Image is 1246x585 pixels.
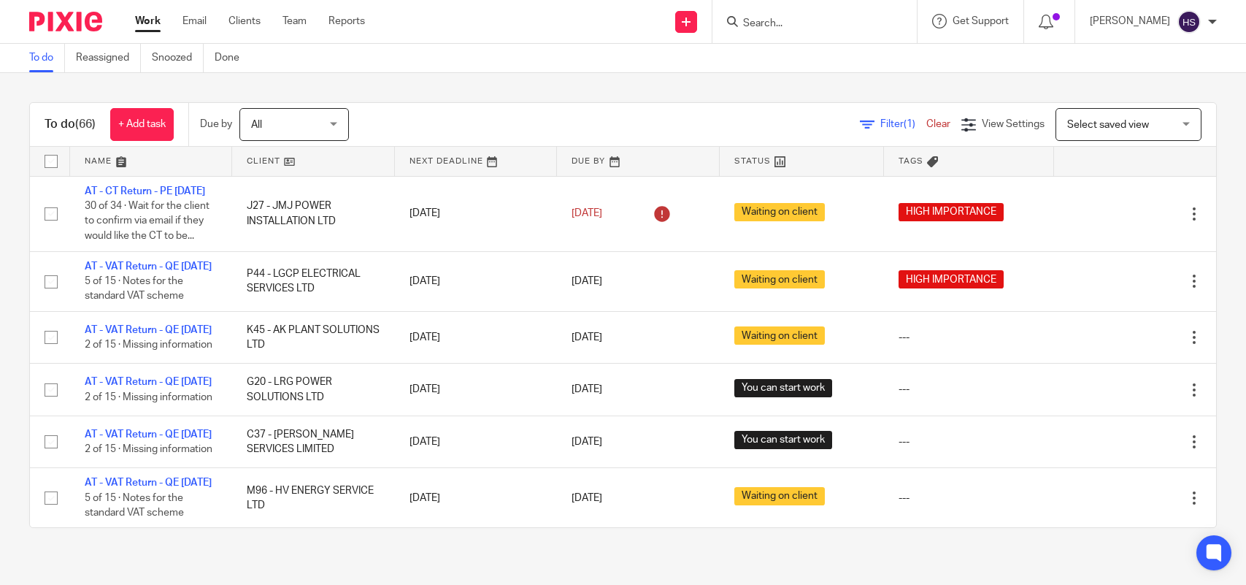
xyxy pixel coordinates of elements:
span: [DATE] [572,385,602,395]
input: Search [742,18,873,31]
a: Team [282,14,307,28]
img: svg%3E [1177,10,1201,34]
span: (1) [904,119,915,129]
span: You can start work [734,431,832,449]
div: --- [899,382,1039,397]
span: 2 of 15 · Missing information [85,444,212,454]
span: HIGH IMPORTANCE [899,203,1004,221]
span: (66) [75,118,96,130]
p: [PERSON_NAME] [1090,14,1170,28]
a: AT - VAT Return - QE [DATE] [85,478,212,488]
td: K45 - AK PLANT SOLUTIONS LTD [232,312,394,364]
span: 30 of 34 · Wait for the client to confirm via email if they would like the CT to be... [85,201,209,241]
td: M96 - HV ENERGY SERVICE LTD [232,468,394,528]
span: [DATE] [572,276,602,286]
span: 5 of 15 · Notes for the standard VAT scheme [85,493,184,519]
span: You can start work [734,379,832,397]
span: 2 of 15 · Missing information [85,392,212,402]
span: Waiting on client [734,487,825,505]
div: --- [899,435,1039,449]
span: 2 of 15 · Missing information [85,340,212,350]
a: Work [135,14,161,28]
a: To do [29,44,65,72]
span: Get Support [953,16,1009,26]
a: AT - VAT Return - QE [DATE] [85,429,212,440]
span: HIGH IMPORTANCE [899,270,1004,288]
span: Waiting on client [734,203,825,221]
a: Snoozed [152,44,204,72]
span: Waiting on client [734,270,825,288]
div: --- [899,330,1039,345]
span: [DATE] [572,332,602,343]
span: [DATE] [572,208,602,218]
td: G20 - LRG POWER SOLUTIONS LTD [232,364,394,416]
a: AT - VAT Return - QE [DATE] [85,377,212,387]
a: Email [182,14,207,28]
td: [DATE] [395,468,557,528]
a: Done [215,44,250,72]
a: Reassigned [76,44,141,72]
span: [DATE] [572,437,602,447]
td: [DATE] [395,312,557,364]
img: Pixie [29,12,102,31]
span: Select saved view [1067,120,1149,130]
a: AT - CT Return - PE [DATE] [85,186,205,196]
td: [DATE] [395,251,557,311]
a: AT - VAT Return - QE [DATE] [85,261,212,272]
a: AT - VAT Return - QE [DATE] [85,325,212,335]
td: P44 - LGCP ELECTRICAL SERVICES LTD [232,251,394,311]
td: J27 - JMJ POWER INSTALLATION LTD [232,176,394,251]
span: All [251,120,262,130]
a: Clients [228,14,261,28]
span: [DATE] [572,493,602,503]
span: Waiting on client [734,326,825,345]
span: Filter [880,119,926,129]
p: Due by [200,117,232,131]
span: View Settings [982,119,1045,129]
span: Tags [899,157,923,165]
h1: To do [45,117,96,132]
td: [DATE] [395,176,557,251]
td: [DATE] [395,364,557,416]
a: + Add task [110,108,174,141]
td: [DATE] [395,416,557,467]
div: --- [899,491,1039,505]
a: Clear [926,119,950,129]
td: C37 - [PERSON_NAME] SERVICES LIMITED [232,416,394,467]
a: Reports [328,14,365,28]
span: 5 of 15 · Notes for the standard VAT scheme [85,276,184,302]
